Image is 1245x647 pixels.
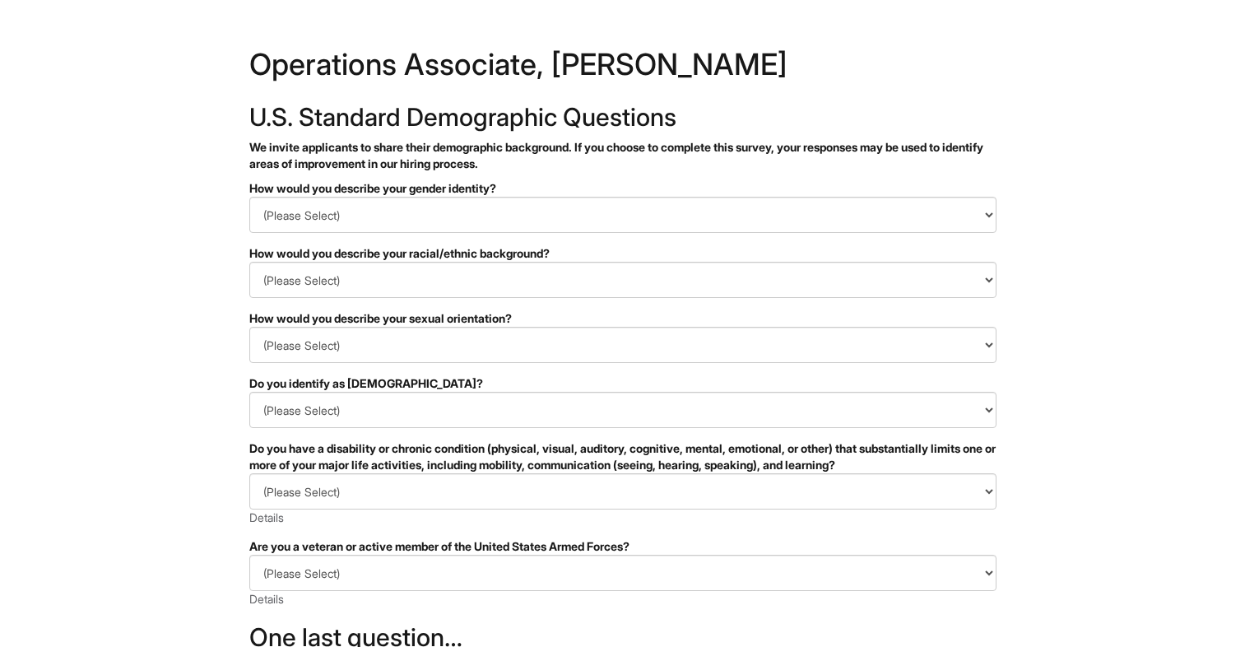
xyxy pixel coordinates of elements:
[249,440,996,473] div: Do you have a disability or chronic condition (physical, visual, auditory, cognitive, mental, emo...
[249,473,996,510] select: Do you have a disability or chronic condition (physical, visual, auditory, cognitive, mental, emo...
[249,180,996,197] div: How would you describe your gender identity?
[249,245,996,262] div: How would you describe your racial/ethnic background?
[249,392,996,428] select: Do you identify as transgender?
[249,327,996,363] select: How would you describe your sexual orientation?
[249,555,996,591] select: Are you a veteran or active member of the United States Armed Forces?
[249,510,284,524] a: Details
[249,139,996,172] p: We invite applicants to share their demographic background. If you choose to complete this survey...
[249,49,996,87] h1: Operations Associate, [PERSON_NAME]
[249,262,996,298] select: How would you describe your racial/ethnic background?
[249,310,996,327] div: How would you describe your sexual orientation?
[249,197,996,233] select: How would you describe your gender identity?
[249,104,996,131] h2: U.S. Standard Demographic Questions
[249,375,996,392] div: Do you identify as [DEMOGRAPHIC_DATA]?
[249,538,996,555] div: Are you a veteran or active member of the United States Armed Forces?
[249,592,284,606] a: Details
